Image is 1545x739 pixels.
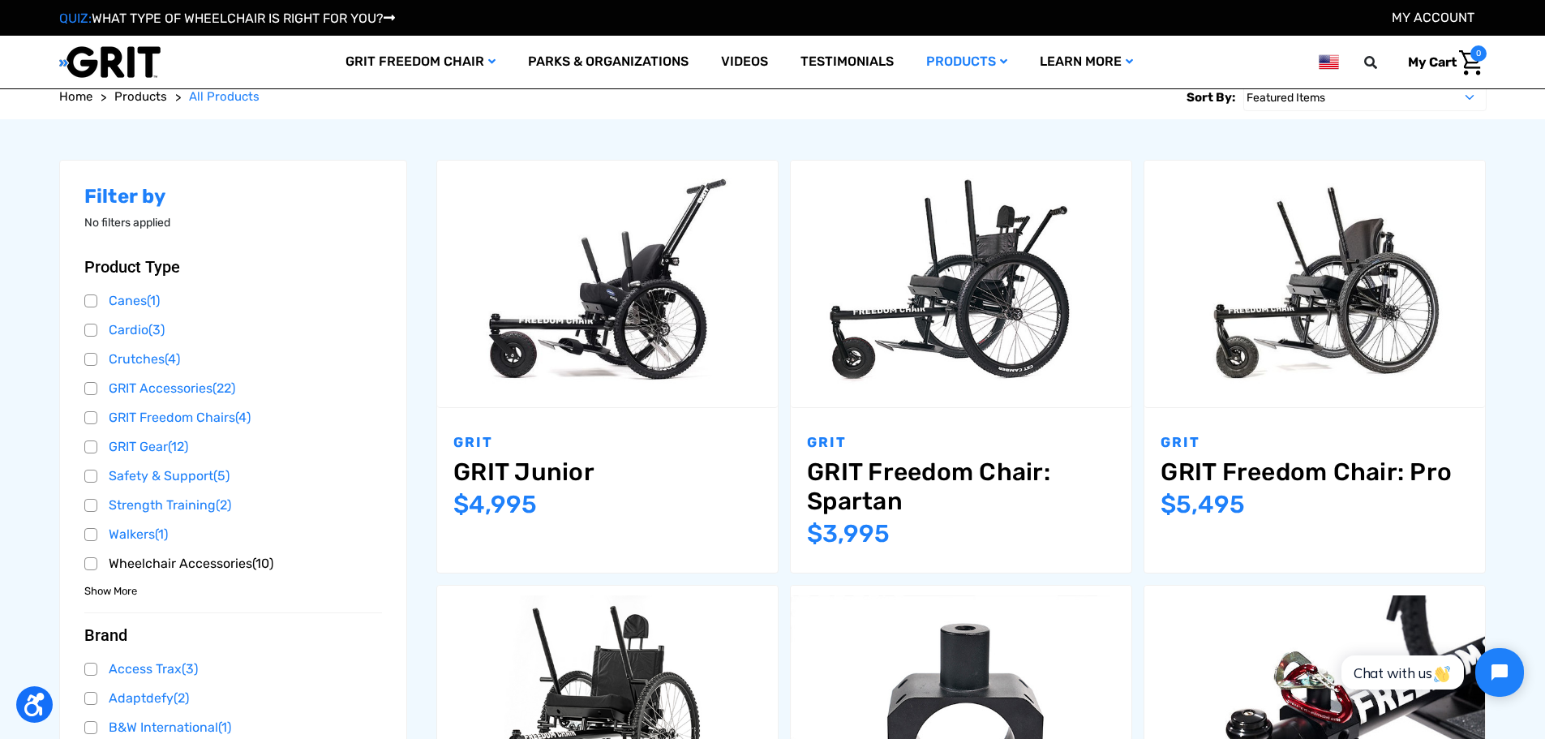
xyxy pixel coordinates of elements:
[114,89,167,104] span: Products
[1161,432,1469,453] p: GRIT
[147,293,160,308] span: (1)
[84,625,383,645] button: Brand
[84,435,383,459] a: GRIT Gear(12)
[1324,634,1538,711] iframe: Tidio Chat
[1408,54,1457,70] span: My Cart
[84,257,383,277] button: Product Type
[329,36,512,88] a: GRIT Freedom Chair
[453,490,537,519] span: $4,995
[807,458,1115,516] a: GRIT Freedom Chair: Spartan,$3,995.00
[59,89,92,104] span: Home
[168,439,188,454] span: (12)
[1144,161,1485,408] a: GRIT Freedom Chair: Pro,$5,495.00
[1392,10,1474,25] a: Account
[165,351,180,367] span: (4)
[1024,36,1149,88] a: Learn More
[437,161,778,408] a: GRIT Junior,$4,995.00
[807,432,1115,453] p: GRIT
[59,11,92,26] span: QUIZ:
[84,214,383,231] p: No filters applied
[182,661,198,677] span: (3)
[1144,170,1485,397] img: GRIT Freedom Chair Pro: the Pro model shown including contoured Invacare Matrx seatback, Spinergy...
[1396,45,1487,79] a: Cart with 0 items
[84,257,180,277] span: Product Type
[84,376,383,401] a: GRIT Accessories(22)
[218,720,231,735] span: (1)
[148,322,165,337] span: (3)
[252,556,273,571] span: (10)
[189,89,260,104] span: All Products
[213,468,230,483] span: (5)
[453,458,762,487] a: GRIT Junior,$4,995.00
[84,625,127,645] span: Brand
[174,690,189,706] span: (2)
[1470,45,1487,62] span: 0
[791,170,1131,397] img: GRIT Freedom Chair: Spartan
[114,88,167,106] a: Products
[216,497,231,513] span: (2)
[453,432,762,453] p: GRIT
[84,686,383,711] a: Adaptdefy(2)
[791,161,1131,408] a: GRIT Freedom Chair: Spartan,$3,995.00
[84,493,383,518] a: Strength Training(2)
[84,318,383,342] a: Cardio(3)
[1161,490,1245,519] span: $5,495
[437,170,778,397] img: GRIT Junior: GRIT Freedom Chair all terrain wheelchair engineered specifically for kids
[1319,52,1338,72] img: us.png
[84,347,383,372] a: Crutches(4)
[84,522,383,547] a: Walkers(1)
[155,526,168,542] span: (1)
[59,45,161,79] img: GRIT All-Terrain Wheelchair and Mobility Equipment
[807,519,890,548] span: $3,995
[84,464,383,488] a: Safety & Support(5)
[1161,458,1469,487] a: GRIT Freedom Chair: Pro,$5,495.00
[212,380,235,396] span: (22)
[59,88,92,106] a: Home
[84,289,383,313] a: Canes(1)
[705,36,784,88] a: Videos
[235,410,251,425] span: (4)
[1187,84,1235,111] label: Sort By:
[1371,45,1396,79] input: Search
[910,36,1024,88] a: Products
[84,552,383,576] a: Wheelchair Accessories(10)
[59,11,395,26] a: QUIZ:WHAT TYPE OF WHEELCHAIR IS RIGHT FOR YOU?
[189,88,260,106] a: All Products
[84,185,383,208] h2: Filter by
[84,657,383,681] a: Access Trax(3)
[784,36,910,88] a: Testimonials
[84,583,137,599] span: Show More
[1459,50,1483,75] img: Cart
[84,582,137,598] a: Show More
[84,406,383,430] a: GRIT Freedom Chairs(4)
[512,36,705,88] a: Parks & Organizations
